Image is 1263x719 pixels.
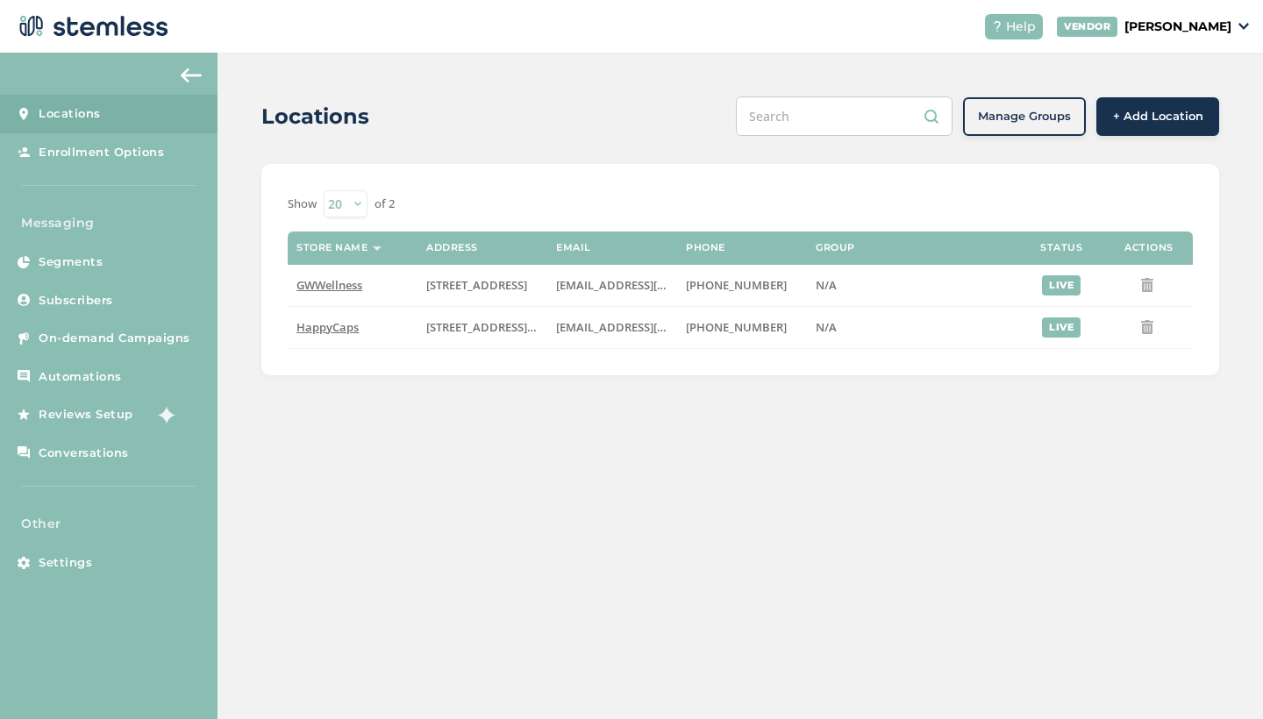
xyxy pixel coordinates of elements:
button: + Add Location [1096,97,1219,136]
span: Automations [39,368,122,386]
label: Group [816,242,855,253]
label: Phone [686,242,725,253]
iframe: Chat Widget [1175,635,1263,719]
div: VENDOR [1057,17,1117,37]
input: Search [736,96,953,136]
span: [EMAIL_ADDRESS][DOMAIN_NAME] [556,319,747,335]
label: N/A [816,278,1009,293]
h2: Locations [261,101,369,132]
span: Enrollment Options [39,144,164,161]
label: 15445 Ventura Boulevard [426,278,539,293]
label: of 2 [375,196,395,213]
div: live [1042,317,1081,338]
span: [PHONE_NUMBER] [686,277,787,293]
label: gwwellness@protonmail.com [556,320,668,335]
label: (323) 804-5485 [686,320,798,335]
span: Reviews Setup [39,406,133,424]
button: Manage Groups [963,97,1086,136]
img: icon-arrow-back-accent-c549486e.svg [181,68,202,82]
label: N/A [816,320,1009,335]
span: Conversations [39,445,129,462]
label: Address [426,242,478,253]
label: Status [1040,242,1082,253]
label: 1506 Rosalia Road [426,320,539,335]
span: [STREET_ADDRESS] [426,277,527,293]
span: Locations [39,105,101,123]
label: (323) 804-5485 [686,278,798,293]
label: GWWellness [296,278,409,293]
span: Subscribers [39,292,113,310]
img: icon-sort-1e1d7615.svg [373,246,382,251]
img: glitter-stars-b7820f95.gif [146,397,182,432]
span: [EMAIL_ADDRESS][DOMAIN_NAME] [556,277,747,293]
span: On-demand Campaigns [39,330,190,347]
label: HappyCaps [296,320,409,335]
label: Store name [296,242,367,253]
label: Email [556,242,591,253]
span: GWWellness [296,277,362,293]
span: Settings [39,554,92,572]
label: gwwellness@protonmail.com [556,278,668,293]
p: [PERSON_NAME] [1124,18,1231,36]
span: Help [1006,18,1036,36]
th: Actions [1105,231,1193,265]
span: + Add Location [1113,108,1203,125]
span: HappyCaps [296,319,359,335]
span: [PHONE_NUMBER] [686,319,787,335]
div: live [1042,275,1081,295]
label: Show [288,196,317,213]
img: icon-help-white-03924b79.svg [992,21,1003,32]
img: logo-dark-0685b13c.svg [14,9,168,44]
img: icon_down-arrow-small-66adaf34.svg [1238,23,1249,30]
span: [STREET_ADDRESS][PERSON_NAME] [426,319,617,335]
span: Manage Groups [978,108,1071,125]
span: Segments [39,253,103,271]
